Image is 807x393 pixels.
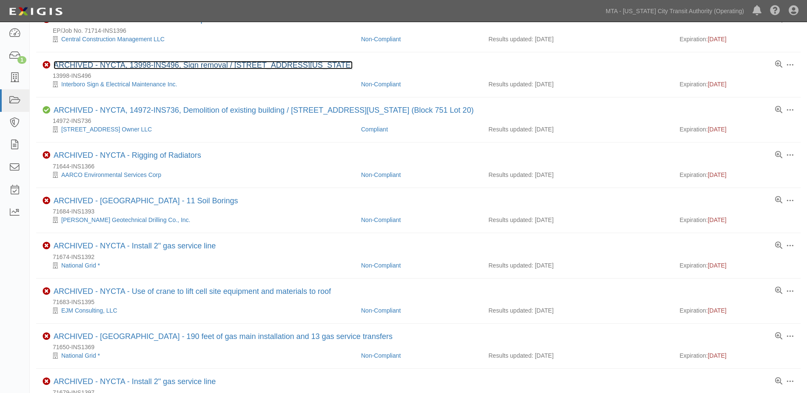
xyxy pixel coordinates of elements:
[708,81,727,88] span: [DATE]
[775,242,782,250] a: View results summary
[361,352,401,359] a: Non-Compliant
[43,35,355,43] div: Central Construction Management LLC
[43,298,801,306] div: 71683-INS1395
[775,151,782,159] a: View results summary
[775,106,782,114] a: View results summary
[43,151,50,159] i: Non-Compliant
[61,262,100,269] a: National Grid *
[43,253,801,261] div: 71674-INS1392
[361,126,388,133] a: Compliant
[54,196,238,206] div: NYCTA - 11 Soil Borings
[679,125,794,134] div: Expiration:
[43,207,801,216] div: 71684-INS1393
[43,80,355,88] div: Interboro Sign & Electrical Maintenance Inc.
[488,125,667,134] div: Results updated: [DATE]
[54,151,201,160] div: NYCTA - Rigging of Radiators
[54,106,473,115] div: NYCTA, 14972-INS736, Demolition of existing building / 323-341 8th Ave, New York, NY 10001 (Block...
[708,171,727,178] span: [DATE]
[54,196,238,205] a: ARCHIVED - [GEOGRAPHIC_DATA] - 11 Soil Borings
[679,261,794,270] div: Expiration:
[775,61,782,68] a: View results summary
[43,61,50,69] i: Non-Compliant
[679,216,794,224] div: Expiration:
[708,307,727,314] span: [DATE]
[775,287,782,295] a: View results summary
[43,261,355,270] div: National Grid *
[775,16,782,23] a: View results summary
[61,81,177,88] a: Interboro Sign & Electrical Maintenance Inc.
[679,351,794,360] div: Expiration:
[708,352,727,359] span: [DATE]
[54,242,216,250] a: ARCHIVED - NYCTA - Install 2" gas service line
[775,196,782,204] a: View results summary
[361,262,401,269] a: Non-Compliant
[43,197,50,205] i: Non-Compliant
[488,171,667,179] div: Results updated: [DATE]
[54,287,331,296] a: ARCHIVED - NYCTA - Use of crane to lift cell site equipment and materials to roof
[488,35,667,43] div: Results updated: [DATE]
[708,262,727,269] span: [DATE]
[54,332,393,342] div: NYCTA - 190 feet of gas main installation and 13 gas service transfers
[43,343,801,351] div: 71650-INS1369
[54,61,353,69] a: ARCHIVED - NYCTA, 13998-INS496, Sign removal / [STREET_ADDRESS][US_STATE]
[61,36,165,43] a: Central Construction Management LLC
[43,106,50,114] i: Compliant
[679,80,794,88] div: Expiration:
[54,242,216,251] div: NYCTA - Install 2" gas service line
[775,333,782,340] a: View results summary
[17,56,26,64] div: 1
[54,332,393,341] a: ARCHIVED - [GEOGRAPHIC_DATA] - 190 feet of gas main installation and 13 gas service transfers
[54,151,201,159] a: ARCHIVED - NYCTA - Rigging of Radiators
[361,216,401,223] a: Non-Compliant
[43,306,355,315] div: EJM Consulting, LLC
[61,171,161,178] a: AARCO Environmental Services Corp
[43,71,801,80] div: 13998-INS496
[488,216,667,224] div: Results updated: [DATE]
[708,126,727,133] span: [DATE]
[54,377,216,387] div: NYCTA - Install 2" gas service line
[43,162,801,171] div: 71644-INS1366
[61,307,117,314] a: EJM Consulting, LLC
[43,333,50,340] i: Non-Compliant
[54,287,331,296] div: NYCTA - Use of crane to lift cell site equipment and materials to roof
[679,171,794,179] div: Expiration:
[602,3,748,20] a: MTA - [US_STATE] City Transit Authority (Operating)
[61,216,190,223] a: [PERSON_NAME] Geotechnical Drilling Co., Inc.
[54,61,353,70] div: NYCTA, 13998-INS496, Sign removal / 5 Times Square, New York, NY
[488,261,667,270] div: Results updated: [DATE]
[708,216,727,223] span: [DATE]
[679,306,794,315] div: Expiration:
[43,242,50,250] i: Non-Compliant
[61,352,100,359] a: National Grid *
[488,351,667,360] div: Results updated: [DATE]
[361,81,401,88] a: Non-Compliant
[43,171,355,179] div: AARCO Environmental Services Corp
[361,307,401,314] a: Non-Compliant
[54,377,216,386] a: ARCHIVED - NYCTA - Install 2" gas service line
[679,35,794,43] div: Expiration:
[43,125,355,134] div: 335 Eighth Avenue Owner LLC
[43,351,355,360] div: National Grid *
[43,216,355,224] div: Craig Geotechnical Drilling Co., Inc.
[43,16,50,23] i: Non-Compliant
[61,126,152,133] a: [STREET_ADDRESS] Owner LLC
[488,306,667,315] div: Results updated: [DATE]
[361,171,401,178] a: Non-Compliant
[43,26,801,35] div: EP/Job No. 71714-INS1396
[43,378,50,385] i: Non-Compliant
[54,106,473,114] a: ARCHIVED - NYCTA, 14972-INS736, Demolition of existing building / [STREET_ADDRESS][US_STATE] (Blo...
[43,288,50,295] i: Non-Compliant
[770,6,780,16] i: Help Center - Complianz
[708,36,727,43] span: [DATE]
[43,117,801,125] div: 14972-INS736
[775,378,782,385] a: View results summary
[488,80,667,88] div: Results updated: [DATE]
[361,36,401,43] a: Non-Compliant
[6,4,65,19] img: logo-5460c22ac91f19d4615b14bd174203de0afe785f0fc80cf4dbbc73dc1793850b.png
